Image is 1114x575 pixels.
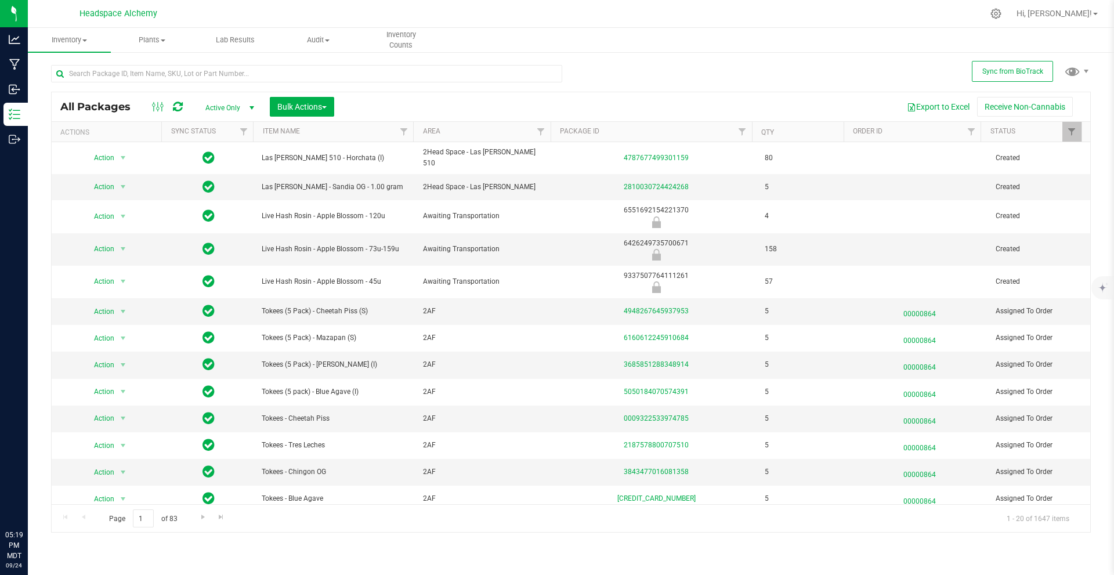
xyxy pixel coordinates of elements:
a: Area [423,127,440,135]
div: Actions [60,128,157,136]
span: Sync from BioTrack [982,67,1043,75]
span: Action [84,179,115,195]
span: 5 [765,440,843,451]
a: Go to the last page [213,509,230,525]
a: 4787677499301159 [624,154,689,162]
div: On Compliance Manifest Awaiting Transfer [553,281,759,293]
span: Headspace Alchemy [79,9,157,19]
span: Action [84,491,115,507]
a: 2810030724424268 [624,183,689,191]
span: Tokees (5 pack) - Blue Agave (I) [262,386,409,397]
a: 3685851288348914 [624,360,689,368]
span: Created [996,244,1083,255]
a: Item Name [263,127,300,135]
button: Export to Excel [899,97,977,117]
span: Action [84,150,115,166]
span: 158 [765,244,843,255]
a: Qty [761,128,774,136]
span: Las [PERSON_NAME] 510 - Horchata (I) [262,153,409,164]
span: Tokees - Blue Agave [262,493,409,504]
span: Action [84,241,115,257]
span: select [115,357,130,373]
span: select [115,384,130,400]
span: 57 [765,276,843,287]
span: Inventory [28,35,111,45]
span: 00000864 [857,330,982,346]
span: In Sync [202,410,215,426]
span: select [115,241,130,257]
span: Action [84,357,115,373]
span: Bulk Actions [277,102,327,111]
a: Filter [961,122,981,142]
span: In Sync [202,490,215,507]
span: 5 [765,182,843,193]
span: Assigned To Order [996,359,1083,370]
div: On Compliance Manifest Awaiting Transfer [553,249,759,261]
span: Audit [277,35,359,45]
span: In Sync [202,241,215,257]
span: Live Hash Rosin - Apple Blossom - 45u [262,276,409,287]
span: 2AF [423,359,548,370]
a: Inventory [28,28,111,52]
span: 00000864 [857,303,982,320]
inline-svg: Manufacturing [9,59,20,70]
a: 2187578800707510 [624,441,689,449]
span: Tokees (5 Pack) - [PERSON_NAME] (I) [262,359,409,370]
a: Sync Status [171,127,216,135]
inline-svg: Outbound [9,133,20,145]
div: 9337507764111261 [553,270,759,293]
span: 2AF [423,440,548,451]
span: 1 - 20 of 1647 items [997,509,1079,527]
a: Lab Results [194,28,277,52]
span: Action [84,303,115,320]
span: 2AF [423,466,548,478]
span: select [115,150,130,166]
span: In Sync [202,208,215,224]
a: Filter [733,122,752,142]
inline-svg: Analytics [9,34,20,45]
span: In Sync [202,273,215,290]
span: 2AF [423,306,548,317]
p: 05:19 PM MDT [5,530,23,561]
span: select [115,464,130,480]
span: 2AF [423,493,548,504]
span: select [115,303,130,320]
span: Page of 83 [99,509,187,527]
a: Filter [1062,122,1082,142]
div: Manage settings [989,8,1003,19]
span: In Sync [202,437,215,453]
span: Created [996,153,1083,164]
span: In Sync [202,150,215,166]
span: select [115,208,130,225]
span: Assigned To Order [996,386,1083,397]
a: 4948267645937953 [624,307,689,315]
a: 5050184070574391 [624,388,689,396]
span: Tokees - Tres Leches [262,440,409,451]
span: Awaiting Transportation [423,244,548,255]
span: Created [996,182,1083,193]
span: Action [84,437,115,454]
a: Go to the next page [194,509,211,525]
p: 09/24 [5,561,23,570]
inline-svg: Inventory [9,109,20,120]
div: On Compliance Manifest Awaiting Transfer [553,216,759,228]
a: Status [990,127,1015,135]
button: Bulk Actions [270,97,334,117]
button: Sync from BioTrack [972,61,1053,82]
span: Inventory Counts [360,30,442,50]
span: select [115,437,130,454]
span: Action [84,273,115,290]
span: Tokees - Chingon OG [262,466,409,478]
span: 5 [765,466,843,478]
span: Plants [111,35,193,45]
span: 5 [765,493,843,504]
span: Action [84,208,115,225]
span: Created [996,211,1083,222]
a: Filter [531,122,551,142]
span: 4 [765,211,843,222]
span: Action [84,410,115,426]
a: 6160612245910684 [624,334,689,342]
span: Live Hash Rosin - Apple Blossom - 73u-159u [262,244,409,255]
span: Action [84,384,115,400]
span: Assigned To Order [996,466,1083,478]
